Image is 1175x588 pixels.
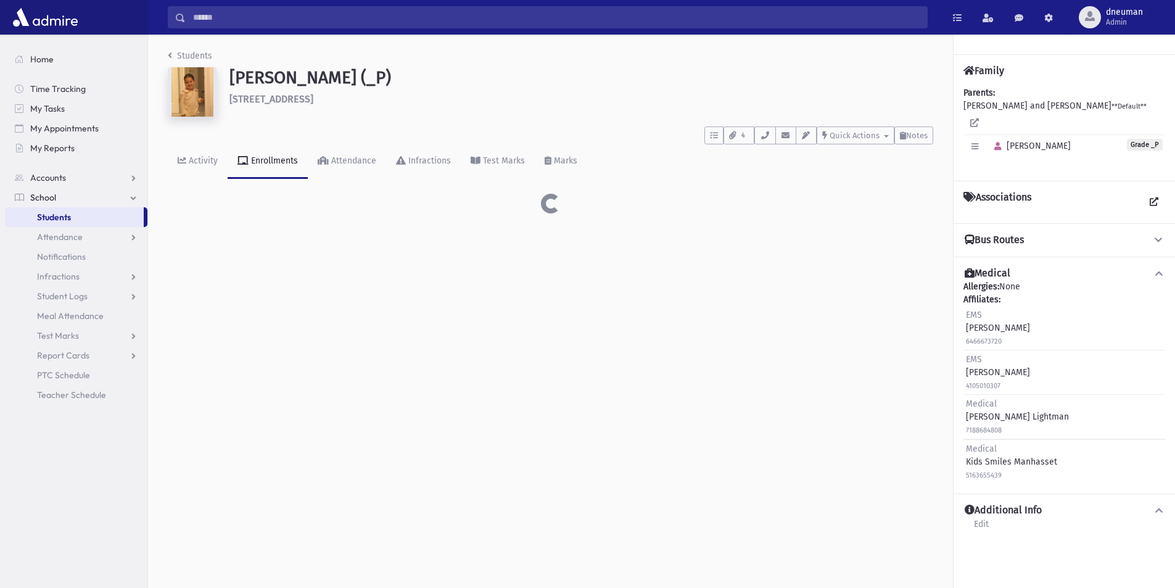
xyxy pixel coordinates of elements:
[10,5,81,30] img: AdmirePro
[30,172,66,183] span: Accounts
[1143,191,1165,213] a: View all Associations
[229,67,933,88] h1: [PERSON_NAME] (_P)
[965,267,1010,280] h4: Medical
[738,130,749,141] span: 4
[30,83,86,94] span: Time Tracking
[963,234,1165,247] button: Bus Routes
[894,126,933,144] button: Notes
[37,251,86,262] span: Notifications
[966,308,1030,347] div: [PERSON_NAME]
[5,286,147,306] a: Student Logs
[966,382,1000,390] small: 4105010307
[963,281,999,292] b: Allergies:
[5,207,144,227] a: Students
[308,144,386,179] a: Attendance
[966,310,982,320] span: EMS
[973,517,989,539] a: Edit
[906,131,928,140] span: Notes
[168,49,212,67] nav: breadcrumb
[37,350,89,361] span: Report Cards
[966,442,1057,481] div: Kids Smiles Manhasset
[5,227,147,247] a: Attendance
[5,306,147,326] a: Meal Attendance
[37,271,80,282] span: Infractions
[963,294,1000,305] b: Affiliates:
[966,399,997,409] span: Medical
[168,144,228,179] a: Activity
[963,191,1031,213] h4: Associations
[965,234,1024,247] h4: Bus Routes
[37,389,106,400] span: Teacher Schedule
[5,346,147,365] a: Report Cards
[965,504,1042,517] h4: Additional Info
[329,155,376,166] div: Attendance
[168,67,217,117] img: 8=
[5,79,147,99] a: Time Tracking
[966,444,997,454] span: Medical
[37,231,83,242] span: Attendance
[386,144,461,179] a: Infractions
[30,123,99,134] span: My Appointments
[406,155,451,166] div: Infractions
[30,143,75,154] span: My Reports
[480,155,525,166] div: Test Marks
[168,51,212,61] a: Students
[830,131,880,140] span: Quick Actions
[5,49,147,69] a: Home
[186,6,927,28] input: Search
[5,247,147,267] a: Notifications
[5,267,147,286] a: Infractions
[1106,7,1143,17] span: dneuman
[5,138,147,158] a: My Reports
[5,365,147,385] a: PTC Schedule
[5,326,147,346] a: Test Marks
[5,99,147,118] a: My Tasks
[966,426,1002,434] small: 7188684808
[551,155,577,166] div: Marks
[817,126,894,144] button: Quick Actions
[966,353,1030,392] div: [PERSON_NAME]
[37,310,104,321] span: Meal Attendance
[37,330,79,341] span: Test Marks
[966,471,1002,479] small: 5163655439
[249,155,298,166] div: Enrollments
[37,370,90,381] span: PTC Schedule
[461,144,535,179] a: Test Marks
[963,86,1165,171] div: [PERSON_NAME] and [PERSON_NAME]
[963,280,1165,484] div: None
[963,267,1165,280] button: Medical
[5,118,147,138] a: My Appointments
[966,397,1069,436] div: [PERSON_NAME] Lightman
[963,504,1165,517] button: Additional Info
[1127,139,1163,151] span: Grade _P
[30,54,54,65] span: Home
[966,337,1002,346] small: 6466673720
[535,144,587,179] a: Marks
[30,192,56,203] span: School
[228,144,308,179] a: Enrollments
[1106,17,1143,27] span: Admin
[5,188,147,207] a: School
[966,354,982,365] span: EMS
[963,88,995,98] b: Parents:
[5,168,147,188] a: Accounts
[5,385,147,405] a: Teacher Schedule
[37,291,88,302] span: Student Logs
[989,141,1071,151] span: [PERSON_NAME]
[963,65,1004,77] h4: Family
[30,103,65,114] span: My Tasks
[37,212,71,223] span: Students
[724,126,754,144] button: 4
[186,155,218,166] div: Activity
[229,93,933,105] h6: [STREET_ADDRESS]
